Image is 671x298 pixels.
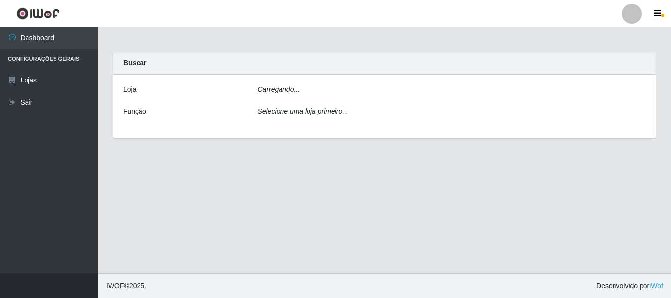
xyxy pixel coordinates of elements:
[258,85,300,93] i: Carregando...
[16,7,60,20] img: CoreUI Logo
[123,84,136,95] label: Loja
[123,59,146,67] strong: Buscar
[106,282,124,290] span: IWOF
[106,281,146,291] span: © 2025 .
[258,108,348,115] i: Selecione uma loja primeiro...
[123,107,146,117] label: Função
[596,281,663,291] span: Desenvolvido por
[649,282,663,290] a: iWof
